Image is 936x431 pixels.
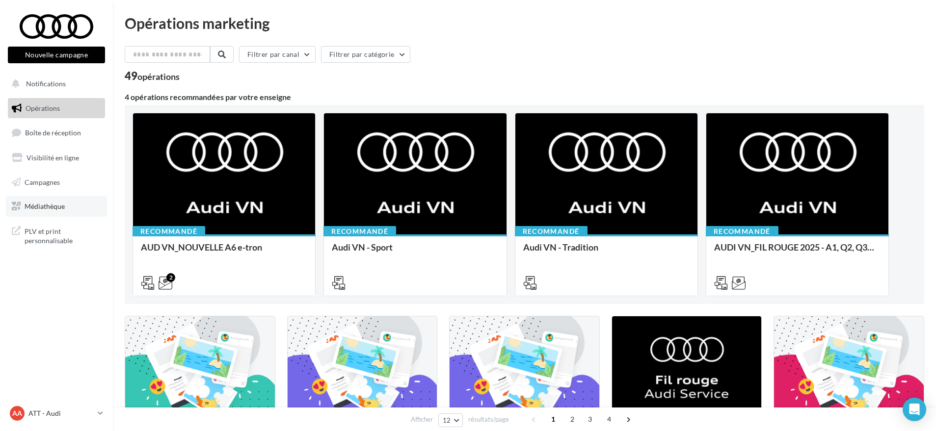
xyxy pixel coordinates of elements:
span: 4 [601,411,617,427]
div: Recommandé [515,226,588,237]
span: 2 [564,411,580,427]
a: Médiathèque [6,196,107,217]
span: 1 [545,411,561,427]
div: opérations [137,72,180,81]
button: Filtrer par canal [239,46,316,63]
span: résultats/page [468,415,509,424]
span: PLV et print personnalisable [25,225,101,246]
span: Notifications [26,79,66,88]
button: Nouvelle campagne [8,47,105,63]
span: Campagnes [25,177,60,186]
a: Campagnes [6,172,107,193]
div: 4 opérations recommandées par votre enseigne [125,93,924,101]
a: Opérations [6,98,107,119]
span: Visibilité en ligne [27,153,79,162]
div: AUDI VN_FIL ROUGE 2025 - A1, Q2, Q3, Q5 et Q4 e-tron [714,242,881,262]
button: 12 [438,413,463,427]
a: PLV et print personnalisable [6,221,107,250]
div: Recommandé [133,226,205,237]
div: Recommandé [323,226,396,237]
button: Filtrer par catégorie [321,46,410,63]
div: Audi VN - Sport [332,242,498,262]
span: Opérations [26,104,60,112]
span: 12 [443,416,451,424]
div: Open Intercom Messenger [903,398,926,421]
div: 2 [166,273,175,282]
a: Visibilité en ligne [6,148,107,168]
a: Boîte de réception [6,122,107,143]
div: Audi VN - Tradition [523,242,690,262]
div: 49 [125,71,180,81]
p: ATT - Audi [28,408,94,418]
div: AUD VN_NOUVELLE A6 e-tron [141,242,307,262]
div: Recommandé [706,226,778,237]
a: AA ATT - Audi [8,404,105,423]
span: AA [12,408,22,418]
button: Notifications [6,74,103,94]
span: Afficher [411,415,433,424]
span: 3 [582,411,598,427]
span: Boîte de réception [25,128,81,137]
div: Opérations marketing [125,16,924,30]
span: Médiathèque [25,202,65,210]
